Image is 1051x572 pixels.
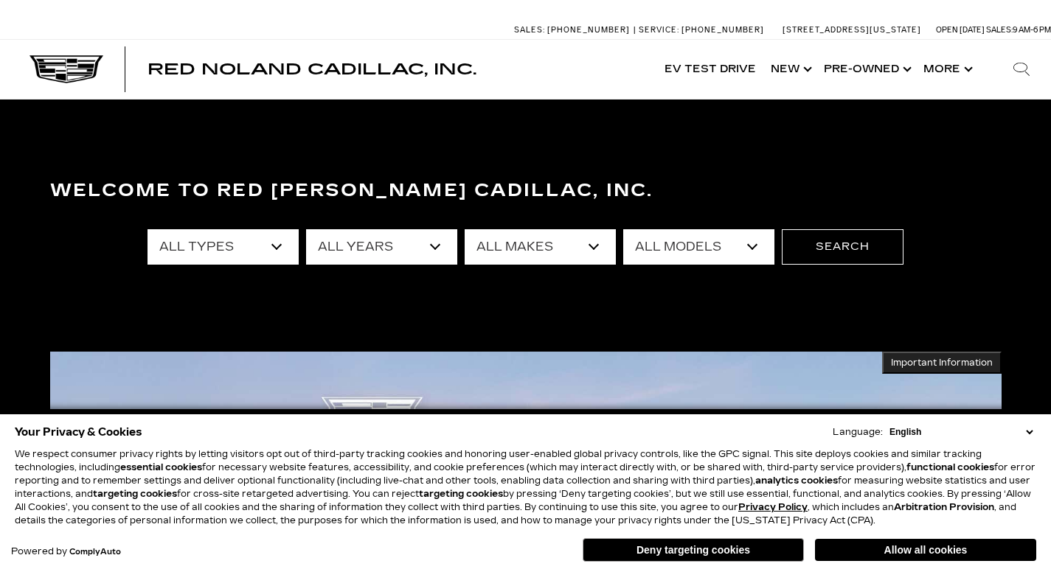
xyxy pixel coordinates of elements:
[783,25,921,35] a: [STREET_ADDRESS][US_STATE]
[657,40,763,99] a: EV Test Drive
[11,547,121,557] div: Powered by
[148,62,476,77] a: Red Noland Cadillac, Inc.
[815,539,1036,561] button: Allow all cookies
[894,502,994,512] strong: Arbitration Provision
[30,55,103,83] img: Cadillac Dark Logo with Cadillac White Text
[514,25,545,35] span: Sales:
[120,462,202,472] strong: essential cookies
[763,40,816,99] a: New
[623,229,774,265] select: Filter by model
[1013,25,1051,35] span: 9 AM-6 PM
[69,548,121,557] a: ComplyAuto
[419,489,503,499] strong: targeting cookies
[755,475,838,486] strong: analytics cookies
[15,447,1036,527] p: We respect consumer privacy rights by letting visitors opt out of third-party tracking cookies an...
[50,176,1002,206] h3: Welcome to Red [PERSON_NAME] Cadillac, Inc.
[738,502,808,512] a: Privacy Policy
[639,25,679,35] span: Service:
[634,26,768,34] a: Service: [PHONE_NUMBER]
[148,60,476,78] span: Red Noland Cadillac, Inc.
[833,428,883,436] div: Language:
[936,25,985,35] span: Open [DATE]
[816,40,916,99] a: Pre-Owned
[583,538,804,562] button: Deny targeting cookies
[986,25,1013,35] span: Sales:
[15,422,142,442] span: Your Privacy & Cookies
[514,26,634,34] a: Sales: [PHONE_NUMBER]
[916,40,977,99] button: More
[882,352,1002,374] button: Important Information
[891,357,993,369] span: Important Information
[906,462,994,472] strong: functional cookies
[547,25,630,35] span: [PHONE_NUMBER]
[148,229,299,265] select: Filter by type
[886,425,1036,439] select: Language Select
[782,229,903,265] button: Search
[93,489,177,499] strong: targeting cookies
[306,229,457,265] select: Filter by year
[465,229,616,265] select: Filter by make
[681,25,764,35] span: [PHONE_NUMBER]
